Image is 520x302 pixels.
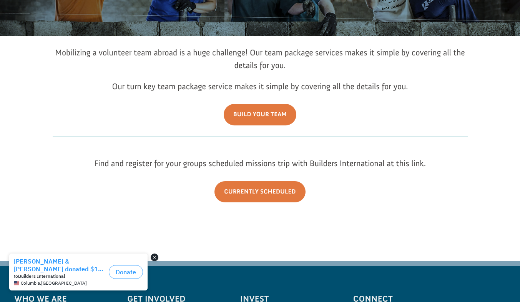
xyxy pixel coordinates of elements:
[55,47,465,70] span: Mobilizing a volunteer team abroad is a huge challenge! Our team package services makes it simple...
[14,24,106,29] div: to
[224,104,296,125] a: Build Your Team
[21,31,87,36] span: Columbia , [GEOGRAPHIC_DATA]
[112,81,408,92] span: Our turn key team package service makes it simple by covering all the details for you.
[18,23,65,29] strong: Builders International
[214,181,306,202] a: Currently Scheduled
[109,15,143,29] button: Donate
[151,4,158,12] button: Close dialog
[14,8,106,23] div: [PERSON_NAME] & [PERSON_NAME] donated $100
[14,31,19,36] img: US.png
[94,158,426,169] span: Find and register for your groups scheduled missions trip with Builders International at this link.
